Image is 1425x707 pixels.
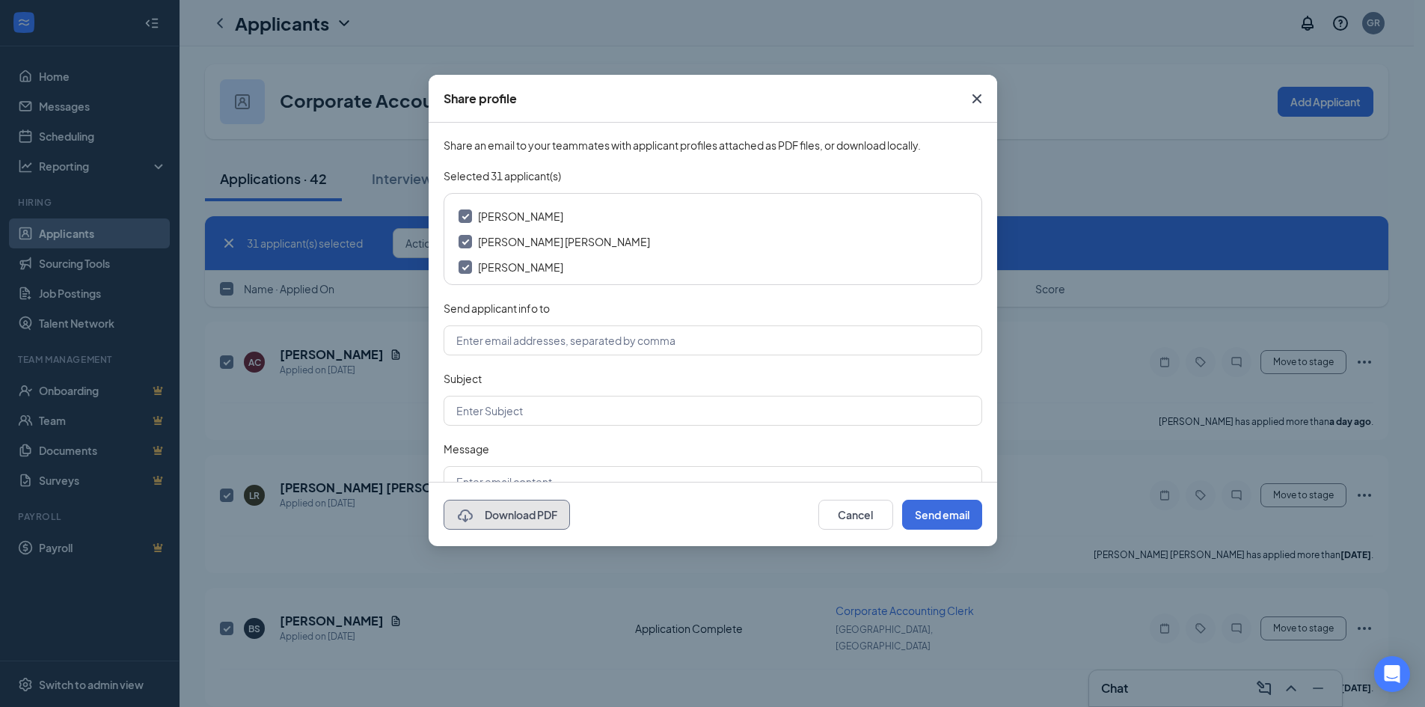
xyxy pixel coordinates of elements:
[444,138,982,153] span: Share an email to your teammates with applicant profiles attached as PDF files, or download locally.
[444,169,561,183] span: Selected 31 applicant(s)
[444,500,570,530] button: CloudDownloadDownload PDF
[444,91,517,107] div: Share profile
[444,325,982,355] input: Enter email addresses, separated by comma
[818,500,893,530] button: Cancel
[472,233,656,250] span: [PERSON_NAME] [PERSON_NAME]
[1374,656,1410,692] div: Open Intercom Messenger
[957,75,997,123] button: Close
[444,442,489,456] span: Message
[444,302,550,315] span: Send applicant info to
[902,500,982,530] button: Send email
[444,396,982,426] input: Enter Subject
[968,90,986,108] svg: Cross
[472,208,569,224] span: [PERSON_NAME]
[456,507,474,525] svg: CloudDownload
[472,259,569,275] span: [PERSON_NAME]
[444,372,482,385] span: Subject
